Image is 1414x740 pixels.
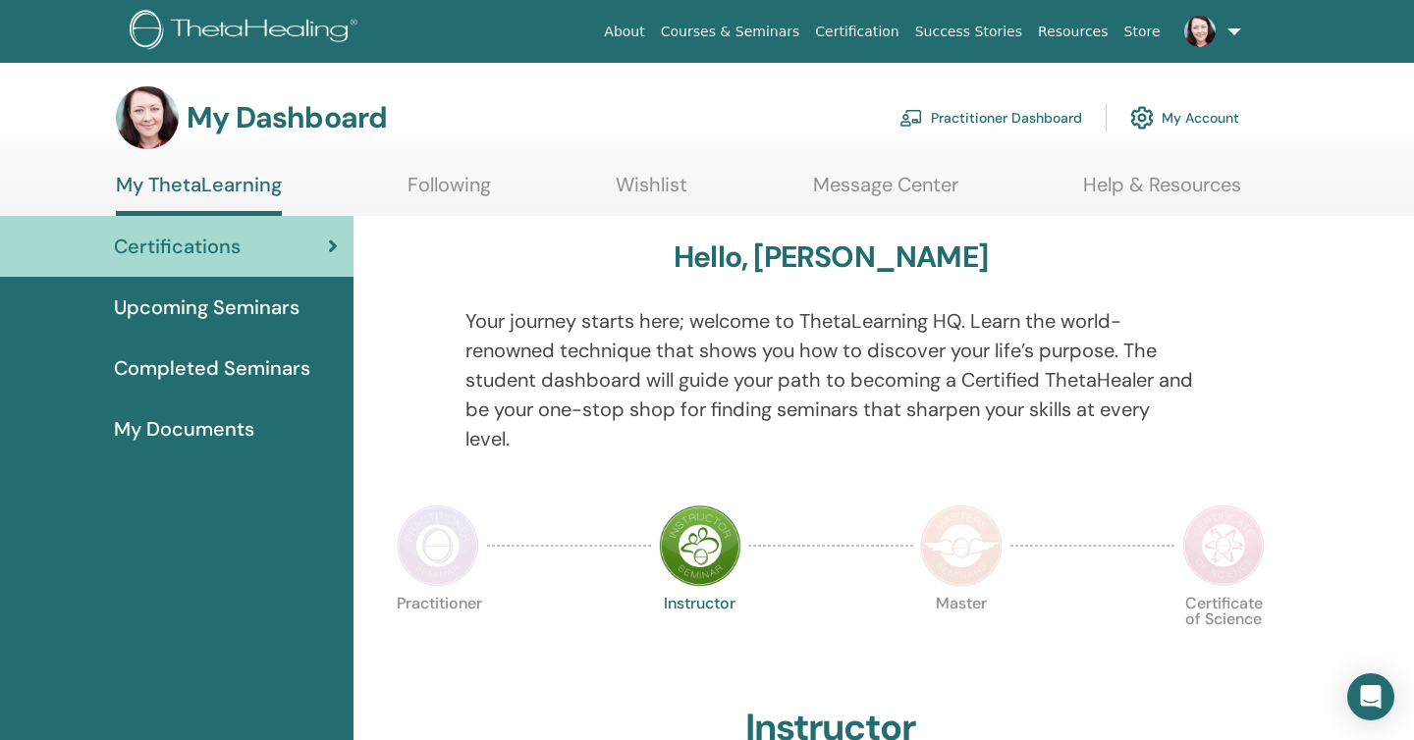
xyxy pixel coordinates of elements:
[1130,101,1154,134] img: cog.svg
[397,504,479,587] img: Practitioner
[465,306,1197,453] p: Your journey starts here; welcome to ThetaLearning HQ. Learn the world-renowned technique that sh...
[397,596,479,678] p: Practitioner
[1116,14,1169,50] a: Store
[1184,16,1216,47] img: default.jpg
[807,14,906,50] a: Certification
[1083,173,1241,211] a: Help & Resources
[1130,96,1239,139] a: My Account
[813,173,958,211] a: Message Center
[674,239,988,275] h3: Hello, [PERSON_NAME]
[114,414,254,444] span: My Documents
[899,109,923,127] img: chalkboard-teacher.svg
[1030,14,1116,50] a: Resources
[1182,504,1265,587] img: Certificate of Science
[187,100,387,135] h3: My Dashboard
[408,173,491,211] a: Following
[1347,673,1394,720] div: Open Intercom Messenger
[130,10,364,54] img: logo.png
[114,232,241,261] span: Certifications
[114,292,299,322] span: Upcoming Seminars
[653,14,808,50] a: Courses & Seminars
[907,14,1030,50] a: Success Stories
[616,173,687,211] a: Wishlist
[596,14,652,50] a: About
[659,596,741,678] p: Instructor
[116,173,282,216] a: My ThetaLearning
[899,96,1082,139] a: Practitioner Dashboard
[659,504,741,587] img: Instructor
[1182,596,1265,678] p: Certificate of Science
[114,353,310,383] span: Completed Seminars
[116,86,179,149] img: default.jpg
[920,596,1003,678] p: Master
[920,504,1003,587] img: Master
